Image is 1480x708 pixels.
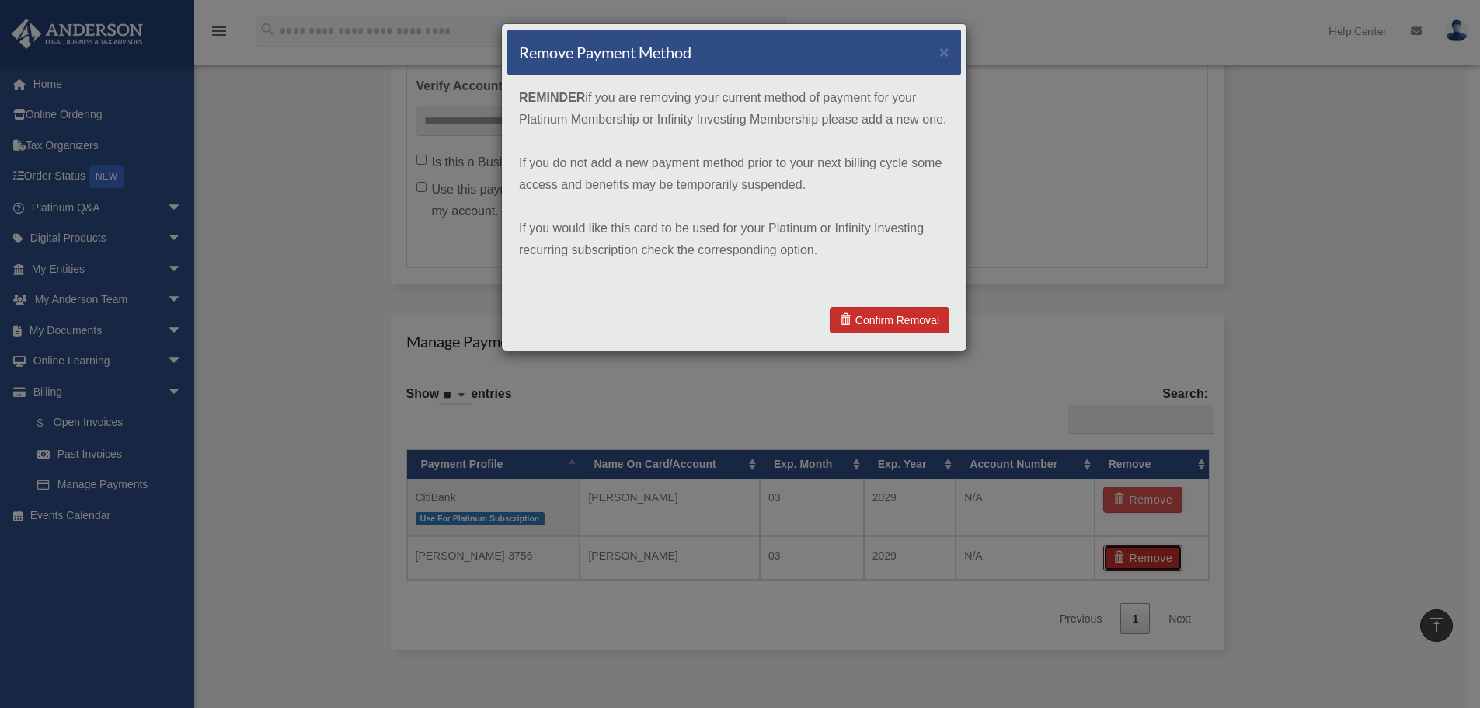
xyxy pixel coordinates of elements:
p: If you would like this card to be used for your Platinum or Infinity Investing recurring subscrip... [519,218,949,261]
h4: Remove Payment Method [519,41,691,63]
button: × [939,44,949,60]
div: if you are removing your current method of payment for your Platinum Membership or Infinity Inves... [507,75,961,295]
a: Confirm Removal [830,307,949,333]
p: If you do not add a new payment method prior to your next billing cycle some access and benefits ... [519,152,949,196]
strong: REMINDER [519,91,585,104]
